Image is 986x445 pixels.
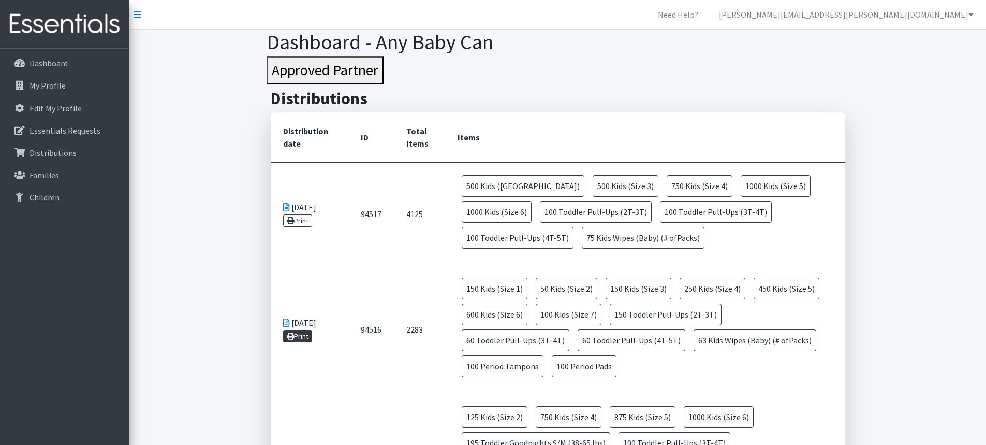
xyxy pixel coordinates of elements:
[30,192,60,203] p: Children
[445,112,845,163] th: Items
[610,304,722,325] span: 150 Toddler Pull-Ups (2T-3T)
[536,406,601,428] span: 750 Kids (Size 4)
[462,227,573,249] span: 100 Toddler Pull-Ups (4T-5T)
[462,201,532,223] span: 1000 Kids (Size 6)
[650,4,707,25] a: Need Help?
[30,170,59,180] p: Families
[4,187,125,208] a: Children
[462,175,584,197] span: 500 Kids ([GEOGRAPHIC_DATA])
[4,165,125,185] a: Families
[462,278,527,299] span: 150 Kids (Size 1)
[462,406,527,428] span: 125 Kids (Size 2)
[680,278,745,299] span: 250 Kids (Size 4)
[4,7,125,41] img: HumanEssentials
[552,355,616,377] span: 100 Period Pads
[30,125,100,136] p: Essentials Requests
[694,329,816,351] span: 63 Kids Wipes (Baby) (# ofPacks)
[30,58,68,68] p: Dashboard
[271,162,348,265] td: [DATE]
[540,201,652,223] span: 100 Toddler Pull-Ups (2T-3T)
[30,148,77,158] p: Distributions
[593,175,658,197] span: 500 Kids (Size 3)
[582,227,704,249] span: 75 Kids Wipes (Baby) (# ofPacks)
[578,329,685,351] span: 60 Toddler Pull-Ups (4T-5T)
[348,112,394,163] th: ID
[394,112,446,163] th: Total Items
[30,103,82,113] p: Edit My Profile
[4,120,125,141] a: Essentials Requests
[283,214,313,227] a: Print
[462,329,569,351] span: 60 Toddler Pull-Ups (3T-4T)
[462,355,543,377] span: 100 Period Tampons
[30,80,66,91] p: My Profile
[660,201,772,223] span: 100 Toddler Pull-Ups (3T-4T)
[684,406,754,428] span: 1000 Kids (Size 6)
[754,278,819,299] span: 450 Kids (Size 5)
[536,278,597,299] span: 50 Kids (Size 2)
[610,406,675,428] span: 875 Kids (Size 5)
[606,278,671,299] span: 150 Kids (Size 3)
[267,56,384,84] button: Approved Partner
[711,4,982,25] a: [PERSON_NAME][EMAIL_ADDRESS][PERSON_NAME][DOMAIN_NAME]
[4,75,125,96] a: My Profile
[394,162,446,265] td: 4125
[667,175,732,197] span: 750 Kids (Size 4)
[741,175,811,197] span: 1000 Kids (Size 5)
[271,89,845,108] h2: Distributions
[271,112,348,163] th: Distribution date
[4,98,125,119] a: Edit My Profile
[283,330,313,342] a: Print
[536,304,601,325] span: 100 Kids (Size 7)
[348,162,394,265] td: 94517
[462,304,527,325] span: 600 Kids (Size 6)
[4,142,125,163] a: Distributions
[4,53,125,74] a: Dashboard
[348,265,394,394] td: 94516
[267,30,849,54] h1: Dashboard - Any Baby Can
[271,265,348,394] td: [DATE]
[394,265,446,394] td: 2283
